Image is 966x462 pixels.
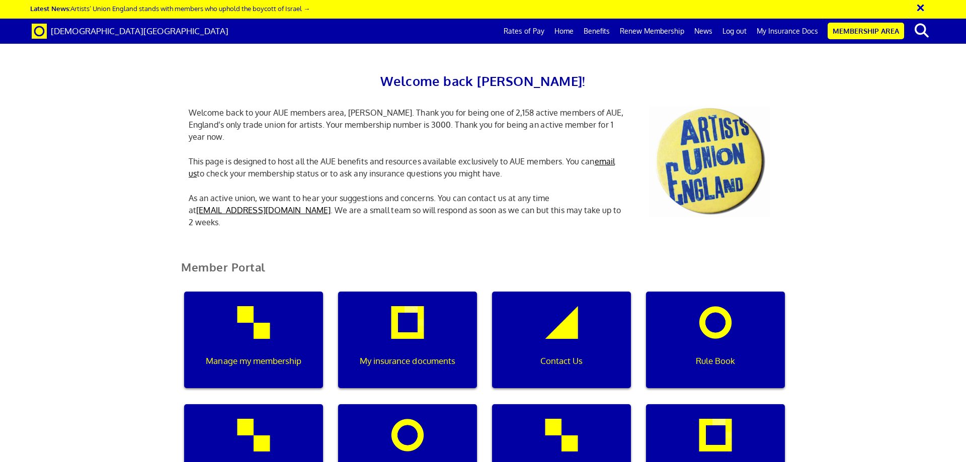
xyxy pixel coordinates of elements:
[906,20,937,41] button: search
[30,4,310,13] a: Latest News:Artists’ Union England stands with members who uphold the boycott of Israel →
[638,292,792,404] a: Rule Book
[24,19,236,44] a: Brand [DEMOGRAPHIC_DATA][GEOGRAPHIC_DATA]
[499,19,549,44] a: Rates of Pay
[30,4,70,13] strong: Latest News:
[331,292,485,404] a: My insurance documents
[752,19,823,44] a: My Insurance Docs
[828,23,904,39] a: Membership Area
[177,292,331,404] a: Manage my membership
[181,107,634,143] p: Welcome back to your AUE members area, [PERSON_NAME]. Thank you for being one of 2,158 active mem...
[579,19,615,44] a: Benefits
[689,19,717,44] a: News
[181,155,634,179] p: This page is designed to host all the AUE benefits and resources available exclusively to AUE mem...
[181,192,634,228] p: As an active union, we want to hear your suggestions and concerns. You can contact us at any time...
[615,19,689,44] a: Renew Membership
[51,26,228,36] span: [DEMOGRAPHIC_DATA][GEOGRAPHIC_DATA]
[717,19,752,44] a: Log out
[653,354,778,367] p: Rule Book
[174,261,792,286] h2: Member Portal
[191,354,316,367] p: Manage my membership
[499,354,624,367] p: Contact Us
[345,354,470,367] p: My insurance documents
[485,292,638,404] a: Contact Us
[181,70,785,91] h2: Welcome back [PERSON_NAME]!
[196,205,331,215] a: [EMAIL_ADDRESS][DOMAIN_NAME]
[549,19,579,44] a: Home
